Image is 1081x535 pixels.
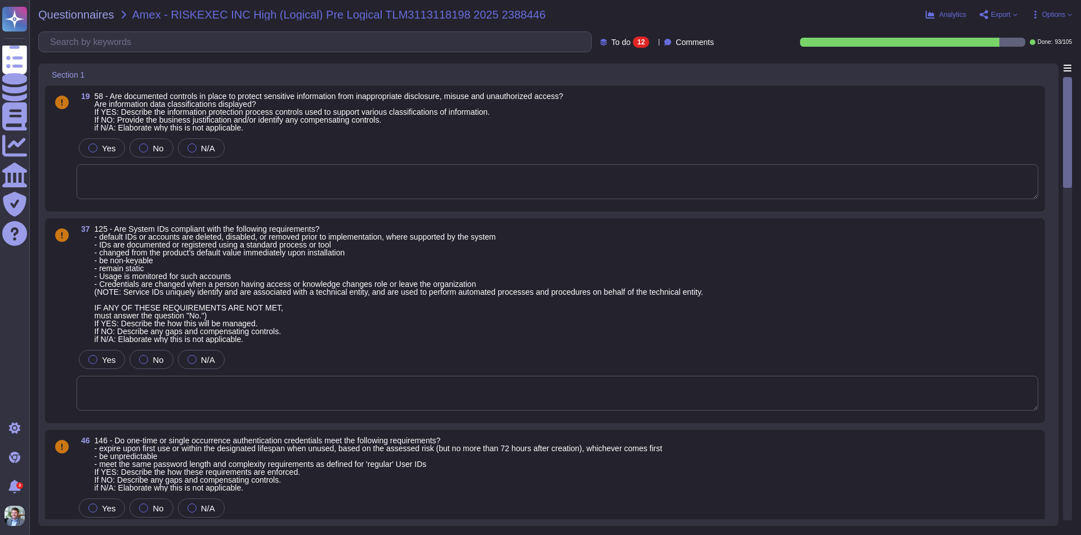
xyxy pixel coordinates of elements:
input: Search by keywords [44,32,591,52]
span: 58 - Are documented controls in place to protect sensitive information from inappropriate disclos... [95,92,564,132]
span: Export [991,11,1011,18]
span: 37 [77,225,90,233]
span: Amex - RISKEXEC INC High (Logical) Pre Logical TLM3113118198 2025 2388446 [132,9,546,20]
span: 146 - Do one-time or single occurrence authentication credentials meet the following requirements... [95,436,663,492]
span: Questionnaires [38,9,114,20]
img: user [5,506,25,526]
div: 3 [16,482,23,489]
span: Yes [102,143,115,153]
div: 12 [633,37,649,48]
span: Done: [1038,39,1053,45]
span: 46 [77,437,90,444]
span: Yes [102,355,115,365]
span: 19 [77,92,90,100]
span: N/A [201,503,215,513]
span: N/A [201,143,215,153]
span: No [153,355,163,365]
span: No [153,503,163,513]
span: N/A [201,355,215,365]
span: To do [611,38,631,46]
span: 125 - Are System IDs compliant with the following requirements? - default IDs or accounts are del... [95,224,703,344]
span: Comments [676,38,714,46]
span: No [153,143,163,153]
span: Section 1 [52,71,84,79]
button: user [2,503,33,528]
button: Analytics [926,10,966,19]
span: Options [1042,11,1065,18]
span: Yes [102,503,115,513]
span: Analytics [939,11,966,18]
span: 93 / 105 [1055,39,1072,45]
